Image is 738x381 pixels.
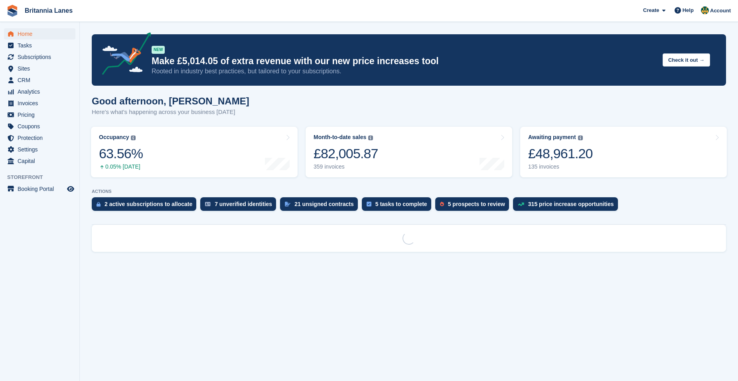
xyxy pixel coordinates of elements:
div: 5 prospects to review [448,201,505,207]
a: 5 tasks to complete [362,197,435,215]
span: Protection [18,132,65,143]
a: menu [4,28,75,39]
div: 21 unsigned contracts [294,201,354,207]
a: 7 unverified identities [200,197,280,215]
a: menu [4,40,75,51]
span: Help [683,6,694,14]
div: 135 invoices [528,163,593,170]
a: menu [4,121,75,132]
div: £48,961.20 [528,145,593,162]
div: 0.05% [DATE] [99,163,143,170]
a: Awaiting payment £48,961.20 135 invoices [520,127,727,177]
img: Sarah Lane [701,6,709,14]
a: menu [4,63,75,74]
div: Occupancy [99,134,129,141]
img: price-adjustments-announcement-icon-8257ccfd72463d97f412b2fc003d46551f7dbcb40ab6d574587a9cd5c0d94... [95,32,151,78]
a: menu [4,98,75,109]
a: menu [4,51,75,63]
span: Sites [18,63,65,74]
p: Here's what's happening across your business [DATE] [92,108,249,117]
span: Create [643,6,659,14]
span: Analytics [18,86,65,97]
span: Subscriptions [18,51,65,63]
a: menu [4,144,75,155]
img: icon-info-grey-7440780725fd019a000dd9b08b2336e03edf1995a4989e88bcd33f0948082b44.svg [131,136,136,140]
a: menu [4,183,75,194]
span: Pricing [18,109,65,120]
p: Rooted in industry best practices, but tailored to your subscriptions. [152,67,656,76]
span: Booking Portal [18,183,65,194]
a: menu [4,155,75,167]
img: prospect-51fa495bee0391a8d652442698ab0144808aea92771e9ea1ae160a38d050c398.svg [440,202,444,206]
div: 315 price increase opportunities [528,201,614,207]
span: Capital [18,155,65,167]
div: £82,005.87 [314,145,378,162]
p: Make £5,014.05 of extra revenue with our new price increases tool [152,55,656,67]
a: Occupancy 63.56% 0.05% [DATE] [91,127,298,177]
a: Britannia Lanes [22,4,76,17]
a: menu [4,75,75,86]
span: Coupons [18,121,65,132]
a: 5 prospects to review [435,197,513,215]
div: NEW [152,46,165,54]
span: Storefront [7,173,79,181]
h1: Good afternoon, [PERSON_NAME] [92,96,249,106]
a: menu [4,132,75,143]
a: 21 unsigned contracts [280,197,362,215]
p: ACTIONS [92,189,726,194]
img: active_subscription_to_allocate_icon-d502201f5373d7db506a760aba3b589e785aa758c864c3986d89f69b8ff3... [97,202,101,207]
div: 2 active subscriptions to allocate [105,201,192,207]
a: menu [4,109,75,120]
button: Check it out → [663,53,710,67]
div: 63.56% [99,145,143,162]
div: Awaiting payment [528,134,576,141]
img: verify_identity-adf6edd0f0f0b5bbfe63781bf79b02c33cf7c696d77639b501bdc392416b5a36.svg [205,202,211,206]
span: Account [710,7,731,15]
div: 7 unverified identities [215,201,272,207]
a: Preview store [66,184,75,194]
img: task-75834270c22a3079a89374b754ae025e5fb1db73e45f91037f5363f120a921f8.svg [367,202,371,206]
img: contract_signature_icon-13c848040528278c33f63329250d36e43548de30e8caae1d1a13099fd9432cc5.svg [285,202,290,206]
span: Settings [18,144,65,155]
span: CRM [18,75,65,86]
div: Month-to-date sales [314,134,366,141]
a: Month-to-date sales £82,005.87 359 invoices [306,127,512,177]
a: 315 price increase opportunities [513,197,622,215]
img: icon-info-grey-7440780725fd019a000dd9b08b2336e03edf1995a4989e88bcd33f0948082b44.svg [578,136,583,140]
img: icon-info-grey-7440780725fd019a000dd9b08b2336e03edf1995a4989e88bcd33f0948082b44.svg [368,136,373,140]
div: 359 invoices [314,163,378,170]
span: Home [18,28,65,39]
a: menu [4,86,75,97]
img: price_increase_opportunities-93ffe204e8149a01c8c9dc8f82e8f89637d9d84a8eef4429ea346261dce0b2c0.svg [518,202,524,206]
span: Invoices [18,98,65,109]
span: Tasks [18,40,65,51]
img: stora-icon-8386f47178a22dfd0bd8f6a31ec36ba5ce8667c1dd55bd0f319d3a0aa187defe.svg [6,5,18,17]
div: 5 tasks to complete [375,201,427,207]
a: 2 active subscriptions to allocate [92,197,200,215]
